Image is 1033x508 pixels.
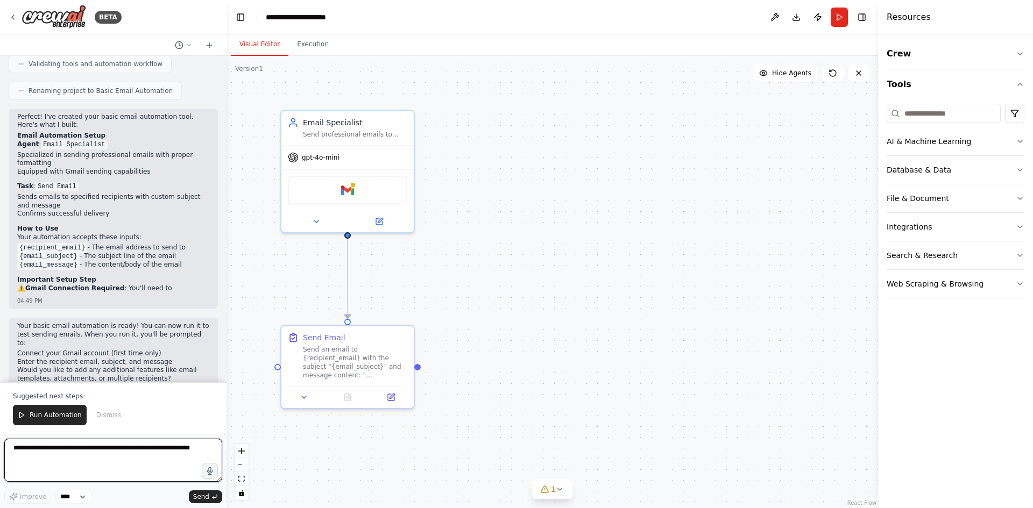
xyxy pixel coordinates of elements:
[887,127,1024,155] button: AI & Machine Learning
[887,193,949,204] div: File & Document
[17,261,209,269] li: - The content/body of the email
[235,444,249,500] div: React Flow controls
[25,284,124,292] strong: Gmail Connection Required
[887,164,951,175] div: Database & Data
[235,65,263,73] div: Version 1
[4,490,51,504] button: Improve
[13,405,87,425] button: Run Automation
[17,140,209,149] p: :
[17,252,80,261] code: {email_subject}
[753,65,818,82] button: Hide Agents
[17,243,87,253] code: {recipient_email}
[280,325,415,409] div: Send EmailSend an email to {recipient_email} with the subject "{email_subject}" and message conte...
[17,140,39,148] strong: Agent
[288,33,337,56] button: Execution
[17,132,105,139] strong: Email Automation Setup
[17,225,59,232] strong: How to Use
[887,136,971,147] div: AI & Machine Learning
[17,244,209,252] li: - The email address to send to
[235,486,249,500] button: toggle interactivity
[29,87,173,95] span: Renaming project to Basic Email Automation
[372,391,409,404] button: Open in side panel
[887,270,1024,298] button: Web Scraping & Browsing
[202,463,218,479] button: Click to speak your automation idea
[887,278,984,289] div: Web Scraping & Browsing
[17,233,209,242] p: Your automation accepts these inputs:
[887,213,1024,241] button: Integrations
[887,184,1024,212] button: File & Document
[887,99,1024,307] div: Tools
[96,411,121,419] span: Dismiss
[235,458,249,472] button: zoom out
[17,151,209,168] li: Specialized in sending professional emails with proper formatting
[91,405,126,425] button: Dismiss
[17,168,209,176] li: Equipped with Gmail sending capabilities
[17,210,209,218] li: Confirms successful delivery
[20,492,46,501] span: Improve
[887,250,958,261] div: Search & Research
[17,276,96,283] strong: Important Setup Step
[17,322,209,347] p: Your basic email automation is ready! You can now run it to test sending emails. When you run it,...
[303,130,407,139] div: Send professional emails to specified recipients with the provided subject and message content. E...
[551,484,556,495] span: 1
[36,182,79,191] code: Send Email
[303,332,345,343] div: Send Email
[17,260,80,270] code: {email_message}
[29,60,162,68] span: Validating tools and automation workflow
[17,366,209,383] p: Would you like to add any additional features like email templates, attachments, or multiple reci...
[854,10,869,25] button: Hide right sidebar
[772,69,811,77] span: Hide Agents
[17,113,209,130] p: Perfect! I've created your basic email automation tool. Here's what I built:
[30,411,82,419] span: Run Automation
[266,12,346,23] nav: breadcrumb
[231,33,288,56] button: Visual Editor
[17,349,209,358] li: Connect your Gmail account (first time only)
[887,221,932,232] div: Integrations
[325,391,371,404] button: No output available
[189,490,222,503] button: Send
[17,252,209,261] li: - The subject line of the email
[303,117,407,128] div: Email Specialist
[532,480,573,499] button: 1
[302,153,339,162] span: gpt-4o-mini
[17,358,209,367] li: Enter the recipient email, subject, and message
[17,297,209,305] div: 04:49 PM
[41,140,107,149] code: Email Specialist
[887,69,1024,99] button: Tools
[847,500,876,506] a: React Flow attribution
[17,284,209,293] p: ⚠️ : You'll need to
[887,241,1024,269] button: Search & Research
[887,156,1024,184] button: Database & Data
[193,492,209,501] span: Send
[235,444,249,458] button: zoom in
[342,239,353,319] g: Edge from cbee40cd-f226-477a-aa6c-58e383aca4da to 78d0edd3-d30e-4f58-8786-9e8837048f56
[95,11,122,24] div: BETA
[17,182,209,191] p: :
[201,39,218,52] button: Start a new chat
[17,193,209,210] li: Sends emails to specified recipients with custom subject and message
[17,182,33,190] strong: Task
[22,5,86,29] img: Logo
[13,392,214,400] p: Suggested next steps:
[303,345,407,380] div: Send an email to {recipient_email} with the subject "{email_subject}" and message content: "{emai...
[235,472,249,486] button: fit view
[280,110,415,233] div: Email SpecialistSend professional emails to specified recipients with the provided subject and me...
[887,39,1024,69] button: Crew
[887,11,931,24] h4: Resources
[171,39,196,52] button: Switch to previous chat
[341,184,354,197] img: Gmail
[349,215,409,228] button: Open in side panel
[233,10,248,25] button: Hide left sidebar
